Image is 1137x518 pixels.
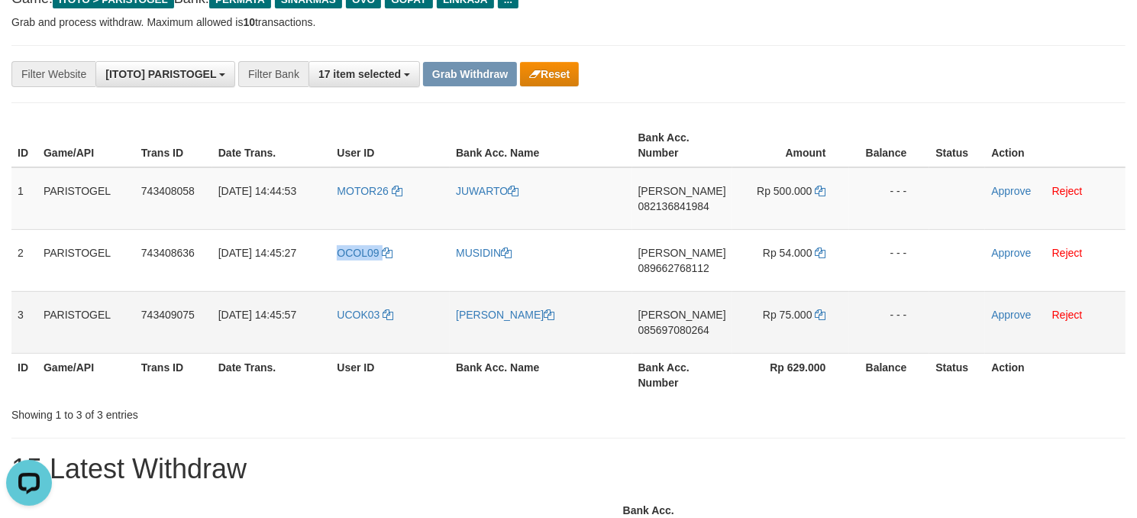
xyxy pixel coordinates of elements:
a: Copy 500000 to clipboard [816,185,826,197]
th: Bank Acc. Name [450,353,632,397]
a: Copy 54000 to clipboard [816,247,826,259]
th: Balance [849,124,930,167]
span: [DATE] 14:44:53 [218,185,296,197]
a: JUWARTO [456,185,518,197]
th: User ID [331,124,450,167]
button: [ITOTO] PARISTOGEL [95,61,235,87]
span: [PERSON_NAME] [638,309,726,321]
a: OCOL09 [337,247,392,259]
span: 17 item selected [318,68,401,80]
a: Approve [991,247,1031,259]
div: Showing 1 to 3 of 3 entries [11,401,462,422]
a: Approve [991,185,1031,197]
a: MOTOR26 [337,185,402,197]
a: MUSIDIN [456,247,512,259]
a: Reject [1052,309,1083,321]
span: 743408636 [141,247,195,259]
span: OCOL09 [337,247,379,259]
strong: 10 [243,16,255,28]
th: Game/API [37,124,135,167]
span: 743408058 [141,185,195,197]
th: Date Trans. [212,353,331,397]
span: Copy 085697080264 to clipboard [638,324,709,336]
td: - - - [849,167,930,230]
td: - - - [849,291,930,353]
th: Date Trans. [212,124,331,167]
a: Reject [1052,185,1083,197]
a: Reject [1052,247,1083,259]
h1: 15 Latest Withdraw [11,454,1126,484]
td: - - - [849,229,930,291]
span: Rp 75.000 [763,309,812,321]
a: [PERSON_NAME] [456,309,554,321]
th: Amount [732,124,849,167]
th: Bank Acc. Number [632,124,732,167]
td: 2 [11,229,37,291]
div: Filter Bank [238,61,308,87]
td: PARISTOGEL [37,167,135,230]
div: Filter Website [11,61,95,87]
p: Grab and process withdraw. Maximum allowed is transactions. [11,15,1126,30]
a: UCOK03 [337,309,393,321]
th: Trans ID [135,124,212,167]
td: PARISTOGEL [37,291,135,353]
th: ID [11,124,37,167]
span: UCOK03 [337,309,380,321]
th: Status [929,124,985,167]
th: Action [985,124,1126,167]
button: Open LiveChat chat widget [6,6,52,52]
th: Rp 629.000 [732,353,849,397]
a: Approve [991,309,1031,321]
span: Rp 500.000 [757,185,812,197]
span: [PERSON_NAME] [638,247,726,259]
span: Copy 082136841984 to clipboard [638,200,709,212]
th: User ID [331,353,450,397]
span: Rp 54.000 [763,247,812,259]
span: [PERSON_NAME] [638,185,726,197]
button: Reset [520,62,579,86]
span: [DATE] 14:45:57 [218,309,296,321]
span: 743409075 [141,309,195,321]
td: 1 [11,167,37,230]
span: [DATE] 14:45:27 [218,247,296,259]
th: Action [985,353,1126,397]
span: [ITOTO] PARISTOGEL [105,68,216,80]
button: 17 item selected [308,61,420,87]
a: Copy 75000 to clipboard [816,309,826,321]
span: Copy 089662768112 to clipboard [638,262,709,274]
th: Bank Acc. Number [632,353,732,397]
th: ID [11,353,37,397]
th: Status [929,353,985,397]
th: Trans ID [135,353,212,397]
button: Grab Withdraw [423,62,517,86]
th: Balance [849,353,930,397]
td: PARISTOGEL [37,229,135,291]
td: 3 [11,291,37,353]
th: Bank Acc. Name [450,124,632,167]
th: Game/API [37,353,135,397]
span: MOTOR26 [337,185,388,197]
